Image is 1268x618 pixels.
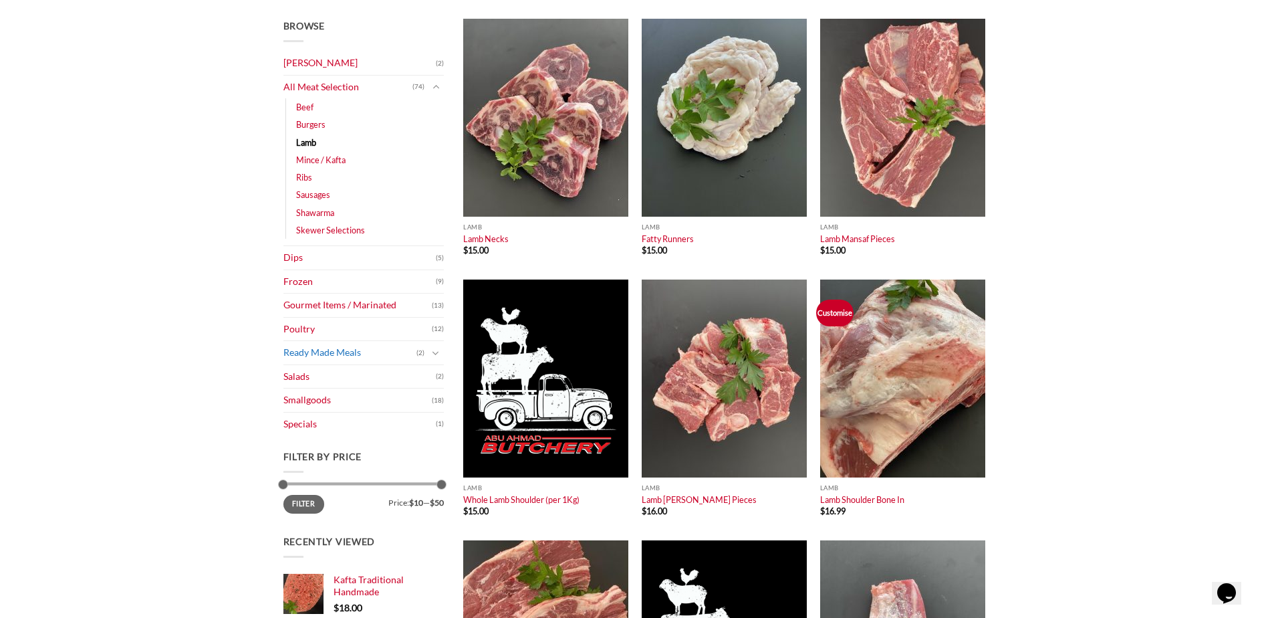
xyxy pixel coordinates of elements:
[334,574,404,597] span: Kafta Traditional Handmade
[642,494,757,505] a: Lamb [PERSON_NAME] Pieces
[283,294,432,317] a: Gourmet Items / Marinated
[283,270,436,294] a: Frozen
[820,245,825,255] span: $
[463,233,509,244] a: Lamb Necks
[283,76,412,99] a: All Meat Selection
[820,233,895,244] a: Lamb Mansaf Pieces
[283,341,416,365] a: Ready Made Meals
[428,346,444,360] button: Toggle
[283,246,436,270] a: Dips
[334,574,444,599] a: Kafta Traditional Handmade
[642,506,667,516] bdi: 16.00
[642,280,807,478] img: Lamb Curry Pieces
[820,280,985,478] img: Lamb Shoulder Bone In
[820,484,985,492] p: Lamb
[334,602,339,613] span: $
[296,134,316,151] a: Lamb
[416,343,424,363] span: (2)
[296,98,313,116] a: Beef
[283,495,444,507] div: Price: —
[463,245,468,255] span: $
[296,204,334,221] a: Shawarma
[296,221,365,239] a: Skewer Selections
[436,54,444,74] span: (2)
[334,602,362,613] bdi: 18.00
[820,19,985,217] img: Lamb-Mansaf-Pieces
[642,245,646,255] span: $
[642,245,667,255] bdi: 15.00
[642,233,694,244] a: Fatty Runners
[283,51,436,75] a: [PERSON_NAME]
[436,367,444,387] span: (2)
[283,365,436,389] a: Salads
[430,498,444,508] span: $50
[412,77,424,97] span: (74)
[409,498,423,508] span: $10
[820,506,846,516] bdi: 16.99
[436,414,444,434] span: (1)
[820,494,904,505] a: Lamb Shoulder Bone In
[283,20,325,31] span: Browse
[820,506,825,516] span: $
[1212,564,1255,605] iframe: chat widget
[463,280,628,478] img: Whole Lamb Shoulder (per 1Kg)
[432,296,444,316] span: (13)
[296,186,330,203] a: Sausages
[642,223,807,231] p: Lamb
[283,451,362,462] span: Filter by price
[283,413,436,436] a: Specials
[436,272,444,292] span: (9)
[283,389,432,412] a: Smallgoods
[642,506,646,516] span: $
[463,494,580,505] a: Whole Lamb Shoulder (per 1Kg)
[432,391,444,411] span: (18)
[432,319,444,339] span: (12)
[283,536,376,547] span: Recently Viewed
[428,80,444,94] button: Toggle
[463,484,628,492] p: Lamb
[463,19,628,217] img: Lamb Necks
[296,151,346,169] a: Mince / Kafta
[463,245,489,255] bdi: 15.00
[296,116,326,133] a: Burgers
[463,506,489,516] bdi: 15.00
[296,169,312,186] a: Ribs
[820,223,985,231] p: Lamb
[283,495,324,513] button: Filter
[642,484,807,492] p: Lamb
[463,223,628,231] p: Lamb
[283,318,432,341] a: Poultry
[436,248,444,268] span: (5)
[642,19,807,217] img: Fatty Runners
[463,506,468,516] span: $
[820,245,846,255] bdi: 15.00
